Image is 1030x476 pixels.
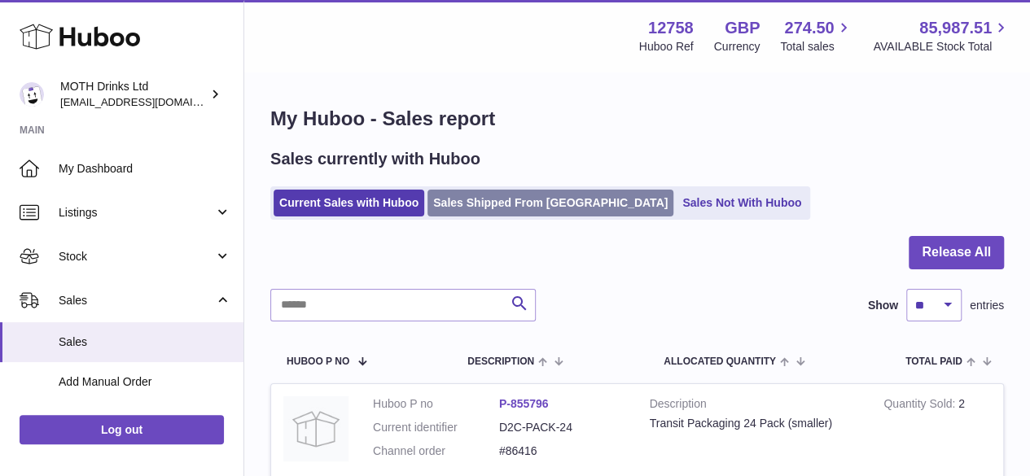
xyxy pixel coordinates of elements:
[714,39,760,55] div: Currency
[650,396,860,416] strong: Description
[60,79,207,110] div: MOTH Drinks Ltd
[467,356,534,367] span: Description
[650,416,860,431] div: Transit Packaging 24 Pack (smaller)
[20,415,224,444] a: Log out
[677,190,807,216] a: Sales Not With Huboo
[59,205,214,221] span: Listings
[270,106,1004,132] h1: My Huboo - Sales report
[427,190,673,216] a: Sales Shipped From [GEOGRAPHIC_DATA]
[499,420,625,435] dd: D2C-PACK-24
[287,356,349,367] span: Huboo P no
[780,39,852,55] span: Total sales
[59,161,231,177] span: My Dashboard
[20,82,44,107] img: internalAdmin-12758@internal.huboo.com
[283,396,348,461] img: no-photo.jpg
[499,397,549,410] a: P-855796
[873,39,1010,55] span: AVAILABLE Stock Total
[274,190,424,216] a: Current Sales with Huboo
[59,374,231,390] span: Add Manual Order
[725,17,760,39] strong: GBP
[970,298,1004,313] span: entries
[373,396,499,412] dt: Huboo P no
[868,298,898,313] label: Show
[59,293,214,308] span: Sales
[909,236,1004,269] button: Release All
[639,39,694,55] div: Huboo Ref
[883,397,958,414] strong: Quantity Sold
[784,17,834,39] span: 274.50
[873,17,1010,55] a: 85,987.51 AVAILABLE Stock Total
[59,334,231,350] span: Sales
[919,17,992,39] span: 85,987.51
[270,148,480,170] h2: Sales currently with Huboo
[780,17,852,55] a: 274.50 Total sales
[664,356,776,367] span: ALLOCATED Quantity
[373,443,499,459] dt: Channel order
[60,95,239,108] span: [EMAIL_ADDRESS][DOMAIN_NAME]
[648,17,694,39] strong: 12758
[373,420,499,435] dt: Current identifier
[59,249,214,264] span: Stock
[499,443,625,459] dd: #86416
[905,356,962,367] span: Total paid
